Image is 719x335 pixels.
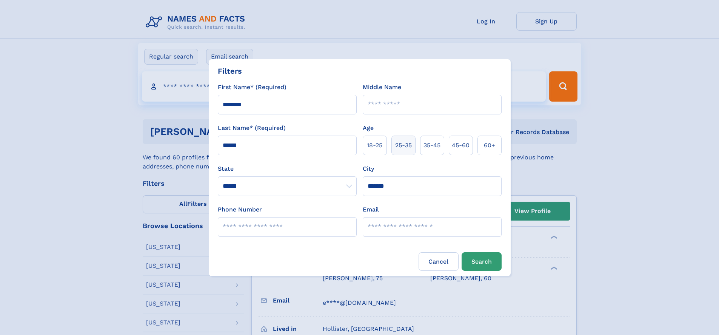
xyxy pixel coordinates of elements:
[452,141,470,150] span: 45‑60
[218,83,286,92] label: First Name* (Required)
[363,124,374,133] label: Age
[218,205,262,214] label: Phone Number
[218,124,286,133] label: Last Name* (Required)
[218,164,357,173] label: State
[363,83,401,92] label: Middle Name
[423,141,440,150] span: 35‑45
[363,164,374,173] label: City
[367,141,382,150] span: 18‑25
[363,205,379,214] label: Email
[462,252,502,271] button: Search
[419,252,459,271] label: Cancel
[218,65,242,77] div: Filters
[395,141,412,150] span: 25‑35
[484,141,495,150] span: 60+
